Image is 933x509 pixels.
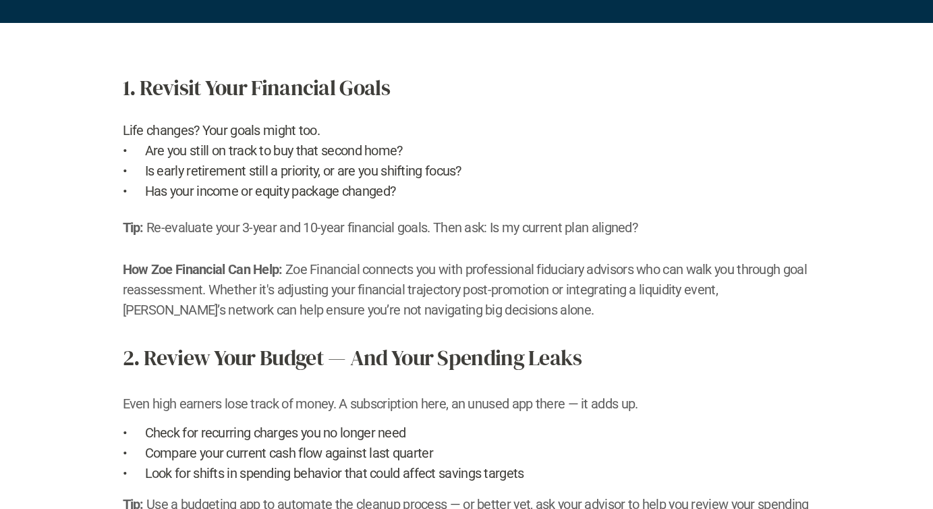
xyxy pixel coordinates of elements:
h2: Zoe Financial connects you with professional fiduciary advisors who can walk you through goal rea... [123,259,811,320]
h2: Compare your current cash flow against last quarter [145,443,811,463]
h2: Are you still on track to buy that second home? [145,140,811,161]
h2: 2. Review Your Budget — And Your Spending Leaks [123,342,811,374]
p: Even high earners lose track of money. A subscription here, an unused app there — it adds up. [123,396,811,412]
h2: Re-evaluate your 3-year and 10-year financial goals. Then ask: Is my current plan aligned? [123,217,811,238]
h2: Look for shifts in spending behavior that could affect savings targets [145,463,811,483]
strong: Tip: [123,219,144,236]
h2: Has your income or equity package changed? [145,181,811,201]
h2: Is early retirement still a priority, or are you shifting focus? [145,161,811,181]
h2: 1. Revisit Your Financial Goals [123,72,811,104]
strong: How Zoe Financial Can Help: [123,261,283,277]
h2: Check for recurring charges you no longer need [145,423,811,443]
h2: Life changes? Your goals might too. [123,120,811,140]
